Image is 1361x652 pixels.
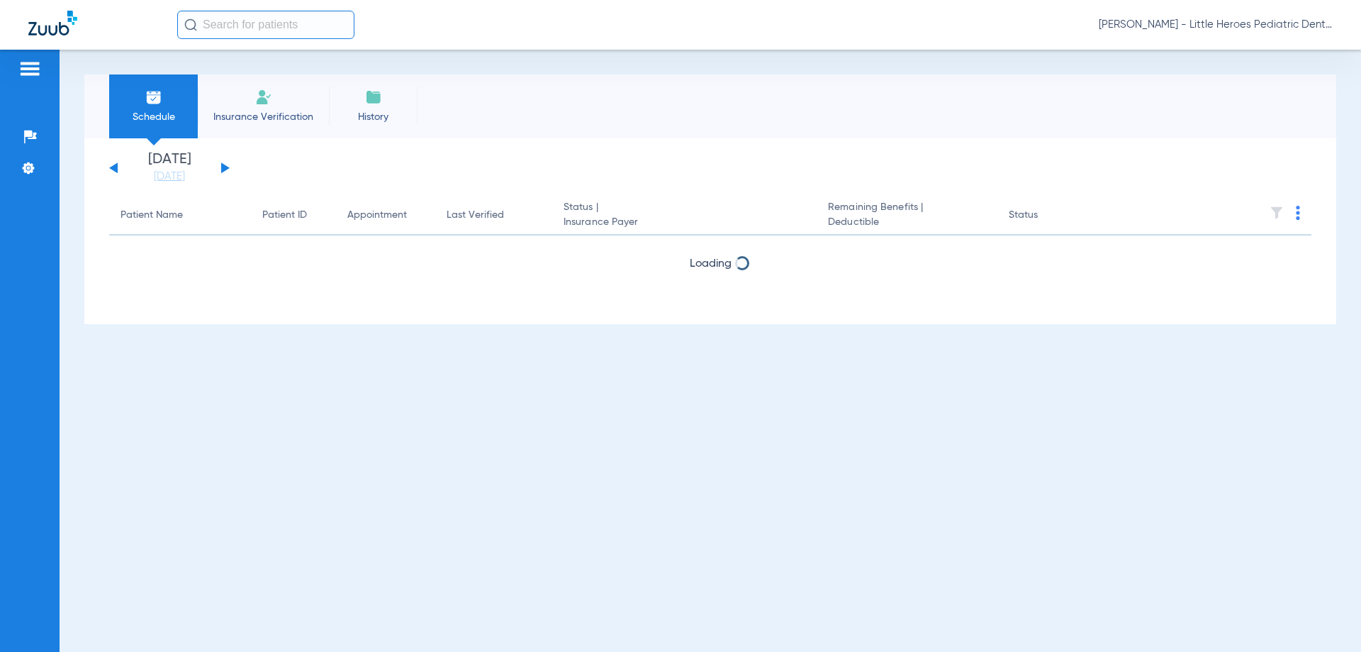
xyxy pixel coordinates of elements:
[28,11,77,35] img: Zuub Logo
[1296,206,1300,220] img: group-dot-blue.svg
[262,208,325,223] div: Patient ID
[121,208,183,223] div: Patient Name
[347,208,407,223] div: Appointment
[447,208,541,223] div: Last Verified
[177,11,354,39] input: Search for patients
[1270,206,1284,220] img: filter.svg
[564,215,805,230] span: Insurance Payer
[145,89,162,106] img: Schedule
[347,208,424,223] div: Appointment
[127,153,212,184] li: [DATE]
[127,170,212,184] a: [DATE]
[120,110,187,124] span: Schedule
[208,110,318,124] span: Insurance Verification
[121,208,240,223] div: Patient Name
[690,258,732,270] span: Loading
[184,18,197,31] img: Search Icon
[365,89,382,106] img: History
[340,110,407,124] span: History
[255,89,272,106] img: Manual Insurance Verification
[997,196,1093,236] th: Status
[1099,18,1333,32] span: [PERSON_NAME] - Little Heroes Pediatric Dentistry
[828,215,985,230] span: Deductible
[262,208,307,223] div: Patient ID
[447,208,504,223] div: Last Verified
[552,196,817,236] th: Status |
[18,60,41,77] img: hamburger-icon
[817,196,997,236] th: Remaining Benefits |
